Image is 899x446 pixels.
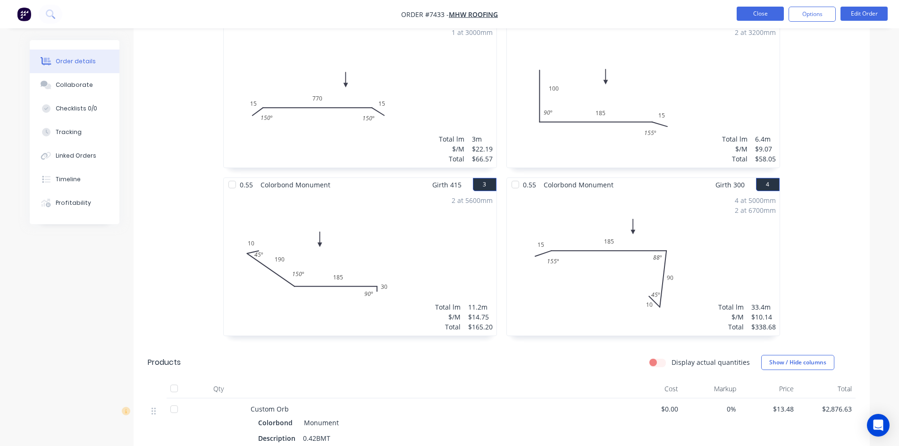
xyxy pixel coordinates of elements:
button: Linked Orders [30,144,119,168]
div: 2 at 3200mm [735,27,776,37]
div: Total lm [439,134,464,144]
div: Open Intercom Messenger [867,414,890,437]
div: 01577015150º150º1 at 3000mmTotal lm$/MTotal3m$22.19$66.57 [224,24,496,168]
div: $338.68 [751,322,776,332]
button: Show / Hide columns [761,355,834,370]
div: 3m [472,134,493,144]
div: Total [435,322,461,332]
button: Options [789,7,836,22]
button: 3 [473,178,496,191]
div: Collaborate [56,81,93,89]
div: Profitability [56,199,91,207]
div: Qty [190,379,247,398]
div: Cost [624,379,682,398]
div: Colorbond [258,416,296,429]
span: $2,876.63 [801,404,852,414]
div: $14.75 [468,312,493,322]
span: Colorbond Monument [257,178,334,192]
div: $9.07 [755,144,776,154]
span: $13.48 [744,404,794,414]
div: $22.19 [472,144,493,154]
div: $/M [435,312,461,322]
button: 4 [756,178,780,191]
div: 1 at 3000mm [452,27,493,37]
div: 2 at 6700mm [735,205,776,215]
span: Girth 300 [715,178,745,192]
span: 0% [686,404,736,414]
div: 6.4m [755,134,776,144]
div: 0151859010155º88º45º4 at 5000mm2 at 6700mmTotal lm$/MTotal33.4m$10.14$338.68 [507,192,780,336]
button: Tracking [30,120,119,144]
div: Total [798,379,856,398]
div: $/M [722,144,748,154]
button: Order details [30,50,119,73]
div: Tracking [56,128,82,136]
div: 0.42BMT [299,431,334,445]
div: $58.05 [755,154,776,164]
div: 01001851590º155º2 at 3200mmTotal lm$/MTotal6.4m$9.07$58.05 [507,24,780,168]
button: Profitability [30,191,119,215]
button: Timeline [30,168,119,191]
img: Factory [17,7,31,21]
div: $10.14 [751,312,776,322]
span: Order #7433 - [401,10,449,19]
button: Collaborate [30,73,119,97]
div: Linked Orders [56,151,96,160]
div: $66.57 [472,154,493,164]
button: Checklists 0/0 [30,97,119,120]
div: Total lm [722,134,748,144]
div: Products [148,357,181,368]
div: 0101901853045º150º90º2 at 5600mmTotal lm$/MTotal11.2m$14.75$165.20 [224,192,496,336]
span: 0.55 [519,178,540,192]
button: Edit Order [840,7,888,21]
div: $165.20 [468,322,493,332]
div: Total [439,154,464,164]
span: $0.00 [628,404,679,414]
div: Checklists 0/0 [56,104,97,113]
div: Monument [300,416,339,429]
div: Price [740,379,798,398]
div: 33.4m [751,302,776,312]
span: Custom Orb [251,404,289,413]
div: 11.2m [468,302,493,312]
div: Order details [56,57,96,66]
div: $/M [718,312,744,322]
div: Description [258,431,299,445]
a: MHW Roofing [449,10,498,19]
div: Total [722,154,748,164]
span: Girth 415 [432,178,462,192]
div: Total lm [718,302,744,312]
span: 0.55 [236,178,257,192]
div: Total lm [435,302,461,312]
div: 4 at 5000mm [735,195,776,205]
div: Markup [682,379,740,398]
div: Timeline [56,175,81,184]
span: Colorbond Monument [540,178,617,192]
label: Display actual quantities [672,357,750,367]
div: $/M [439,144,464,154]
div: 2 at 5600mm [452,195,493,205]
div: Total [718,322,744,332]
button: Close [737,7,784,21]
